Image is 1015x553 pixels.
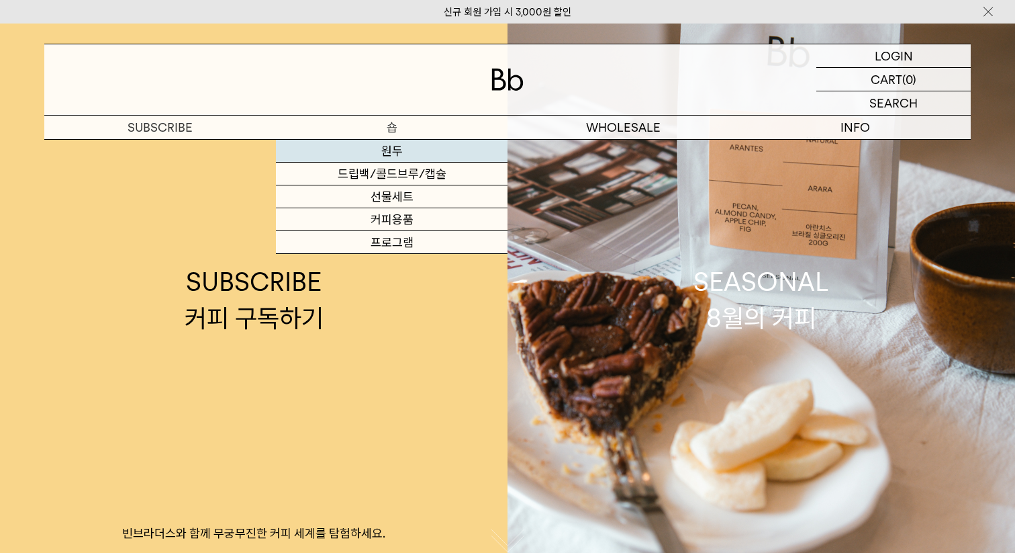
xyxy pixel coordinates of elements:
p: LOGIN [875,44,913,67]
a: LOGIN [816,44,971,68]
a: 프로그램 [276,231,507,254]
a: 숍 [276,116,507,139]
a: 신규 회원 가입 시 3,000원 할인 [444,6,571,18]
p: WHOLESALE [507,116,739,139]
a: 선물세트 [276,185,507,208]
p: (0) [902,68,916,91]
img: 로고 [491,69,524,91]
a: 원두 [276,140,507,163]
div: SUBSCRIBE 커피 구독하기 [185,264,324,335]
a: SUBSCRIBE [44,116,276,139]
div: SEASONAL 8월의 커피 [693,264,829,335]
a: CART (0) [816,68,971,91]
p: INFO [739,116,971,139]
p: SEARCH [869,91,918,115]
a: 커피용품 [276,208,507,231]
a: 드립백/콜드브루/캡슐 [276,163,507,185]
p: CART [871,68,902,91]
